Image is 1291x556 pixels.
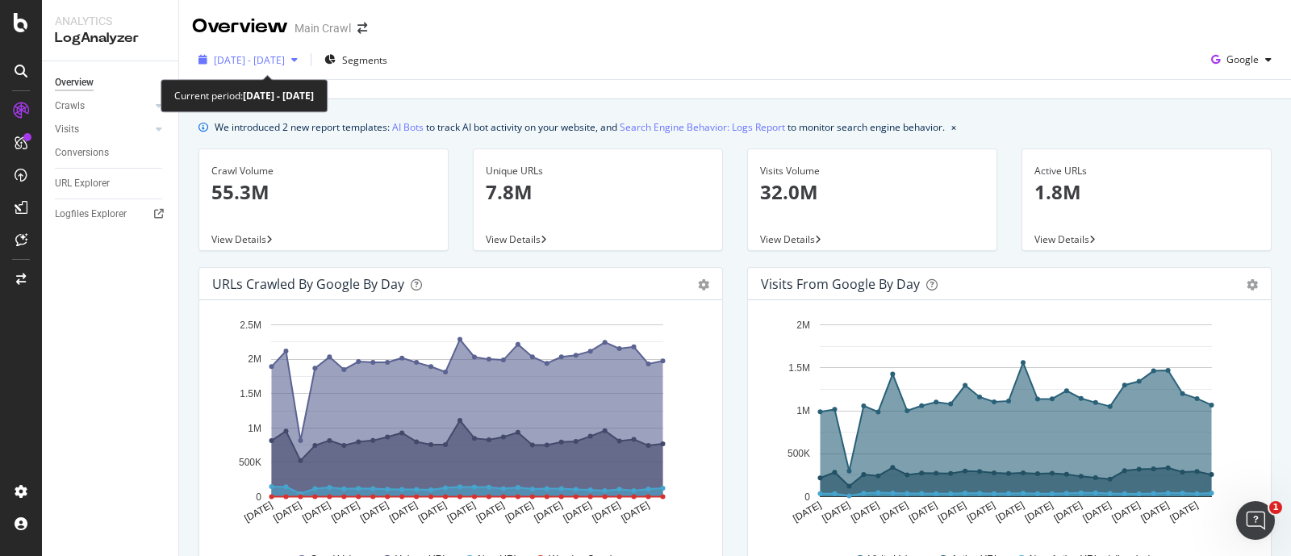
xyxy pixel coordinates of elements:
text: [DATE] [878,500,910,525]
div: Logfiles Explorer [55,206,127,223]
div: Crawl Volume [211,164,436,178]
text: [DATE] [994,500,1026,525]
p: 1.8M [1034,178,1259,206]
div: Visits Volume [760,164,984,178]
text: [DATE] [907,500,939,525]
text: [DATE] [300,500,332,525]
text: 0 [804,491,810,503]
text: [DATE] [1139,500,1171,525]
text: [DATE] [820,500,852,525]
a: URL Explorer [55,175,167,192]
button: [DATE] - [DATE] [192,47,304,73]
text: 1M [796,405,810,416]
text: 500K [239,457,261,468]
div: Overview [192,13,288,40]
text: [DATE] [271,500,303,525]
text: [DATE] [1023,500,1055,525]
text: [DATE] [1110,500,1143,525]
a: AI Bots [392,119,424,136]
a: Overview [55,74,167,91]
button: Segments [318,47,394,73]
span: Google [1226,52,1259,66]
text: 0 [256,491,261,503]
text: [DATE] [1168,500,1200,525]
text: 500K [788,449,810,460]
text: [DATE] [329,500,361,525]
span: View Details [486,232,541,246]
text: [DATE] [503,500,536,525]
div: Conversions [55,144,109,161]
text: 1.5M [240,388,261,399]
text: [DATE] [965,500,997,525]
text: [DATE] [849,500,881,525]
div: Main Crawl [295,20,351,36]
span: View Details [760,232,815,246]
div: gear [1247,279,1258,291]
a: Search Engine Behavior: Logs Report [620,119,785,136]
span: Segments [342,53,387,67]
b: [DATE] - [DATE] [243,89,314,102]
div: URLs Crawled by Google by day [212,276,404,292]
span: View Details [1034,232,1089,246]
div: We introduced 2 new report templates: to track AI bot activity on your website, and to monitor se... [215,119,945,136]
div: URL Explorer [55,175,110,192]
text: [DATE] [936,500,968,525]
button: close banner [947,115,960,139]
div: info banner [198,119,1272,136]
div: Overview [55,74,94,91]
p: 7.8M [486,178,710,206]
text: [DATE] [562,500,594,525]
div: Current period: [174,86,314,105]
text: [DATE] [1052,500,1084,525]
div: arrow-right-arrow-left [357,23,367,34]
text: [DATE] [474,500,507,525]
a: Logfiles Explorer [55,206,167,223]
div: Analytics [55,13,165,29]
div: Visits from Google by day [761,276,920,292]
text: [DATE] [619,500,651,525]
p: 32.0M [760,178,984,206]
svg: A chart. [212,313,702,537]
div: Active URLs [1034,164,1259,178]
a: Conversions [55,144,167,161]
text: 1M [248,423,261,434]
a: Crawls [55,98,151,115]
text: 1.5M [788,362,810,374]
text: [DATE] [387,500,420,525]
text: [DATE] [358,500,391,525]
svg: A chart. [761,313,1251,537]
text: 2M [796,320,810,331]
div: Visits [55,121,79,138]
text: [DATE] [590,500,622,525]
div: LogAnalyzer [55,29,165,48]
text: [DATE] [242,500,274,525]
text: 2M [248,354,261,366]
a: Visits [55,121,151,138]
span: [DATE] - [DATE] [214,53,285,67]
p: 55.3M [211,178,436,206]
text: [DATE] [416,500,449,525]
div: Unique URLs [486,164,710,178]
div: gear [698,279,709,291]
text: [DATE] [533,500,565,525]
span: View Details [211,232,266,246]
button: Google [1205,47,1278,73]
span: 1 [1269,501,1282,514]
div: Crawls [55,98,85,115]
text: [DATE] [1081,500,1113,525]
text: [DATE] [791,500,823,525]
text: [DATE] [445,500,478,525]
iframe: Intercom live chat [1236,501,1275,540]
text: 2.5M [240,320,261,331]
